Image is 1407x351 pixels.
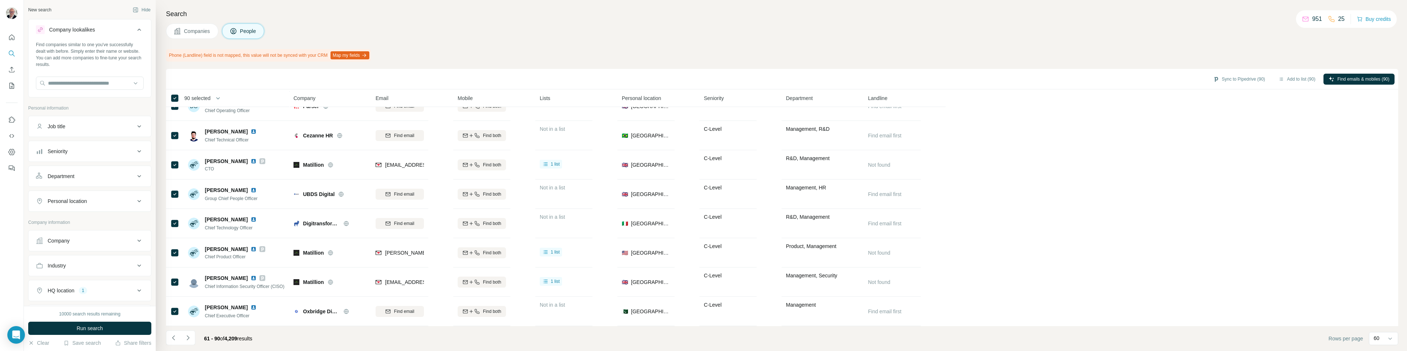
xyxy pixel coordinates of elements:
span: C-Level [704,302,721,308]
span: Find both [483,132,501,139]
img: provider findymail logo [376,278,381,286]
span: [PERSON_NAME][EMAIL_ADDRESS][PERSON_NAME][DOMAIN_NAME] [385,250,557,256]
span: C-Level [704,185,721,191]
span: [PERSON_NAME] [205,245,248,253]
span: Find email first [868,221,901,226]
span: [PERSON_NAME] [205,128,248,135]
button: Find email [376,218,424,229]
span: Product, Management [786,243,837,249]
button: Navigate to next page [181,330,195,345]
button: Find email [376,189,424,200]
span: C-Level [704,126,721,132]
span: [GEOGRAPHIC_DATA] [631,249,670,256]
span: Management, Security [786,273,837,278]
span: 🇬🇧 [622,278,628,286]
span: 61 - 90 [204,336,220,341]
button: Find emails & mobiles (90) [1323,74,1395,85]
span: 1 list [551,161,560,167]
span: Chief Information Security Officer (CISO) [205,284,284,289]
span: Management, HR [786,185,826,191]
span: Find both [483,308,501,315]
span: [GEOGRAPHIC_DATA] [631,191,670,198]
span: Chief Technology Officer [205,225,252,230]
button: Find email [376,306,424,317]
span: [GEOGRAPHIC_DATA] [631,278,670,286]
span: Not in a list [540,126,565,132]
img: Logo of Cezanne HR [293,133,299,138]
div: HQ location [48,287,74,294]
span: C-Level [704,155,721,161]
button: Feedback [6,162,18,175]
span: Group Chief People Officer [205,196,258,201]
span: Find email [394,220,414,227]
span: [PERSON_NAME] [205,186,248,194]
span: Rows per page [1329,335,1363,342]
span: Personal location [622,95,661,102]
button: Map my fields [330,51,369,59]
span: [GEOGRAPHIC_DATA] [631,132,670,139]
button: Personal location [29,192,151,210]
span: Find email [394,132,414,139]
p: Personal information [28,105,151,111]
img: provider findymail logo [376,249,381,256]
span: Not in a list [540,214,565,220]
button: Industry [29,257,151,274]
span: [PERSON_NAME] [205,158,248,165]
p: 951 [1312,15,1322,23]
span: 🇬🇧 [622,191,628,198]
span: CTO [205,166,265,172]
span: [EMAIL_ADDRESS][PERSON_NAME][DOMAIN_NAME] [385,279,514,285]
div: Phone (Landline) field is not mapped, this value will not be synced with your CRM [166,49,371,62]
div: Open Intercom Messenger [7,326,25,344]
div: Department [48,173,74,180]
span: People [240,27,257,35]
span: Chief Technical Officer [205,137,249,143]
button: Navigate to previous page [166,330,181,345]
button: Quick start [6,31,18,44]
button: HQ location1 [29,282,151,299]
button: Dashboard [6,145,18,159]
img: Avatar [188,247,200,259]
span: Companies [184,27,211,35]
span: Email [376,95,388,102]
span: 🇵🇰 [622,308,628,315]
span: Matillion [303,249,324,256]
div: Industry [48,262,66,269]
img: Logo of Matillion [293,279,299,285]
img: LinkedIn logo [251,217,256,222]
p: 60 [1374,335,1380,342]
p: Company information [28,219,151,226]
img: Logo of Matillion [293,162,299,168]
span: of [220,336,225,341]
span: [GEOGRAPHIC_DATA] [631,161,670,169]
span: Management [786,302,816,308]
span: Oxbridge Digital [303,308,340,315]
button: Clear [28,339,49,347]
img: provider findymail logo [376,161,381,169]
div: Find companies similar to one you've successfully dealt with before. Simply enter their name or w... [36,41,144,68]
div: Seniority [48,148,67,155]
div: Personal location [48,197,87,205]
button: Seniority [29,143,151,160]
span: Chief Product Officer [205,254,265,260]
button: Share filters [115,339,151,347]
button: Use Surfe on LinkedIn [6,113,18,126]
span: [PERSON_NAME] [205,216,248,223]
span: [PERSON_NAME] [205,274,248,282]
span: 🇮🇹 [622,220,628,227]
button: Company lookalikes [29,21,151,41]
button: Hide [128,4,156,15]
img: Logo of UBDS Digital [293,191,299,197]
span: [EMAIL_ADDRESS][PERSON_NAME][DOMAIN_NAME] [385,162,514,168]
span: Management, R&D [786,126,830,132]
img: LinkedIn logo [251,158,256,164]
span: Not in a list [540,185,565,191]
button: Save search [63,339,101,347]
img: LinkedIn logo [251,275,256,281]
span: UBDS Digital [303,191,335,198]
img: Avatar [188,188,200,200]
img: Logo of Matillion [293,250,299,256]
img: Logo of Oxbridge Digital [293,308,299,314]
img: Logo of Digitransformer [293,221,299,226]
span: Not found [868,162,890,168]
